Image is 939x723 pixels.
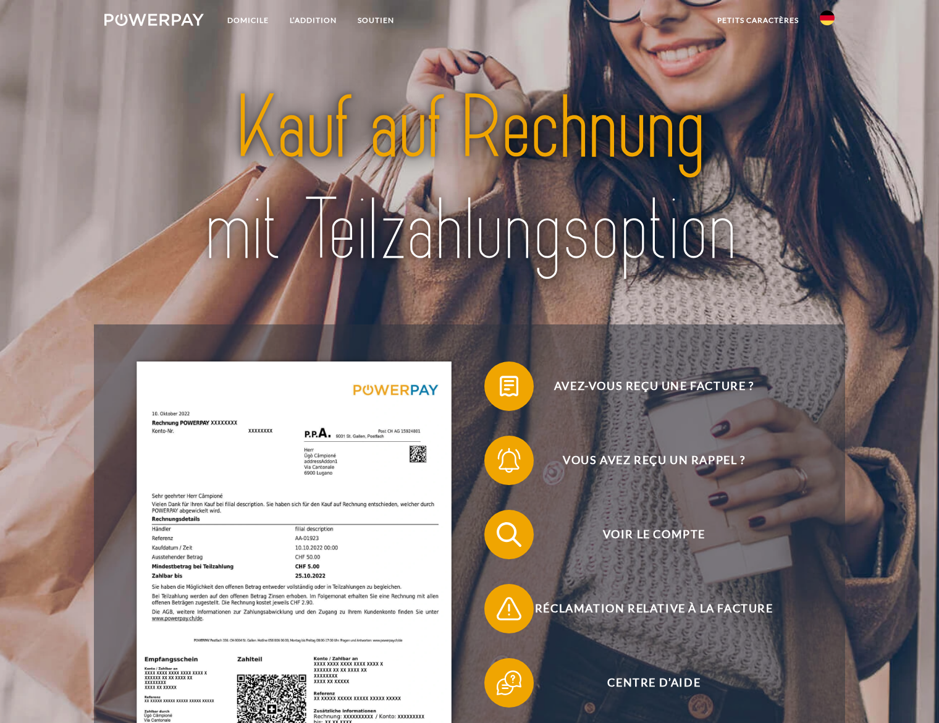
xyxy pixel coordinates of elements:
[217,9,279,32] a: Domicile
[494,445,524,476] img: qb_bell.svg
[503,361,806,411] span: Avez-vous reçu une facture ?
[484,510,806,559] button: Voir le compte
[503,510,806,559] span: Voir le compte
[494,371,524,402] img: qb_bill.svg
[484,361,806,411] button: Avez-vous reçu une facture ?
[347,9,405,32] a: SOUTIEN
[494,593,524,624] img: qb_warning.svg
[707,9,809,32] a: Petits caractères
[484,658,806,708] button: Centre d’aide
[484,584,806,633] button: Réclamation relative à la facture
[140,72,799,287] img: title-powerpay_de.svg
[484,436,806,485] button: Vous avez reçu un rappel ?
[494,667,524,698] img: qb_help.svg
[503,584,806,633] span: Réclamation relative à la facture
[503,436,806,485] span: Vous avez reçu un rappel ?
[494,519,524,550] img: qb_search.svg
[104,14,204,26] img: logo-powerpay-white.svg
[820,11,835,25] img: En
[503,658,806,708] span: Centre d’aide
[279,9,347,32] a: L’ADDITION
